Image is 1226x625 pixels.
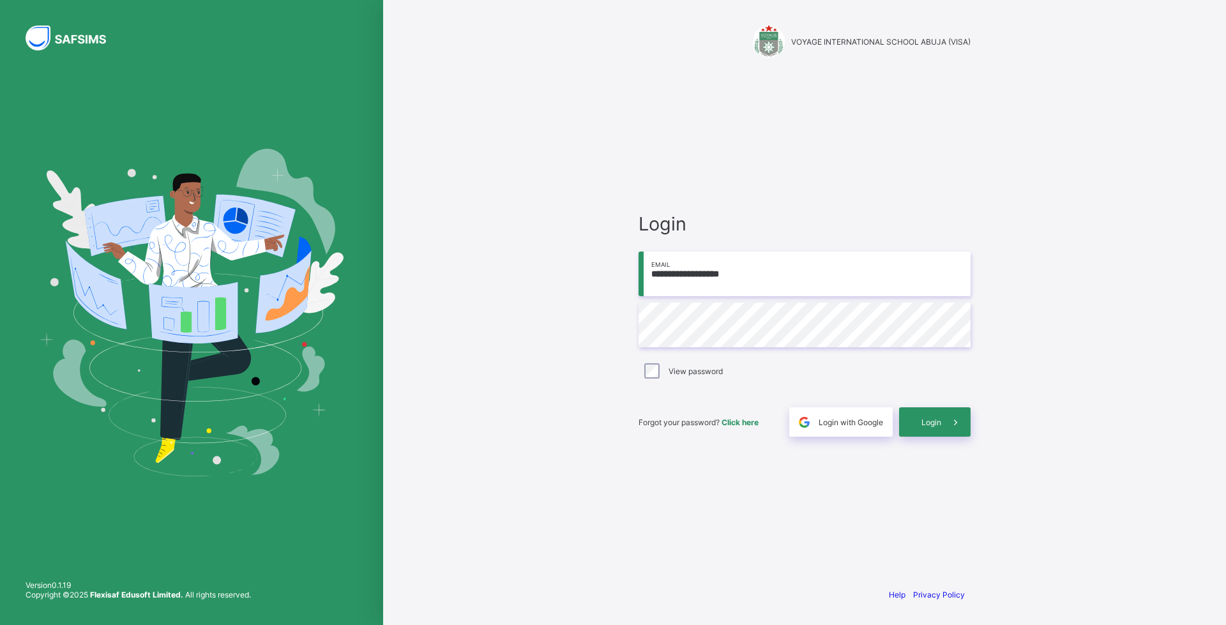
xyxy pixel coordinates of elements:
span: Copyright © 2025 All rights reserved. [26,590,251,599]
img: Hero Image [40,149,344,476]
a: Click here [722,418,759,427]
span: Login [639,213,971,235]
img: SAFSIMS Logo [26,26,121,50]
strong: Flexisaf Edusoft Limited. [90,590,183,599]
span: Login [921,418,941,427]
span: Login with Google [819,418,883,427]
span: Version 0.1.19 [26,580,251,590]
a: Help [889,590,905,599]
span: VOYAGE INTERNATIONAL SCHOOL ABUJA (VISA) [791,37,971,47]
label: View password [669,366,723,376]
img: google.396cfc9801f0270233282035f929180a.svg [797,415,812,430]
a: Privacy Policy [913,590,965,599]
span: Forgot your password? [639,418,759,427]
